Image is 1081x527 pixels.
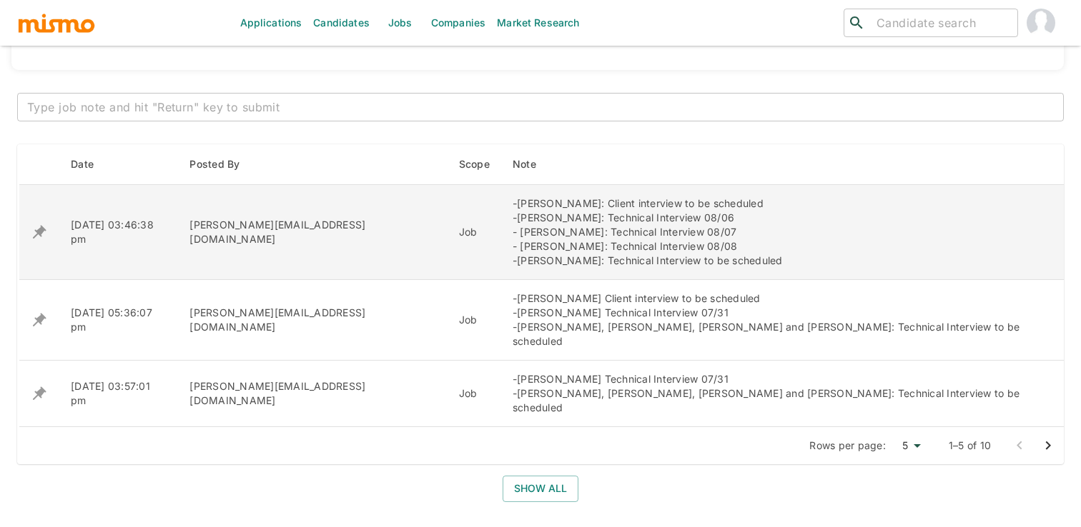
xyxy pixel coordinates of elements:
p: Rows per page: [809,438,886,453]
td: [PERSON_NAME][EMAIL_ADDRESS][DOMAIN_NAME] [178,361,447,427]
td: [DATE] 05:36:07 pm [59,280,178,361]
button: Go to next page [1034,431,1062,460]
div: -[PERSON_NAME] Client interview to be scheduled -[PERSON_NAME] Technical Interview 07/31 -[PERSON... [513,291,1030,348]
td: [DATE] 03:57:01 pm [59,361,178,427]
img: logo [17,12,96,34]
div: -[PERSON_NAME]: Client interview to be scheduled -[PERSON_NAME]: Technical Interview 08/06 - [PER... [513,196,1030,268]
div: -[PERSON_NAME] Technical Interview 07/31 -[PERSON_NAME], [PERSON_NAME], [PERSON_NAME] and [PERSON... [513,372,1030,415]
div: 5 [892,436,926,456]
td: [PERSON_NAME][EMAIL_ADDRESS][DOMAIN_NAME] [178,280,447,361]
td: Job [448,280,501,361]
td: Job [448,361,501,427]
th: Note [501,144,1041,185]
td: Job [448,185,501,280]
input: Candidate search [871,13,1012,33]
th: Scope [448,144,501,185]
table: enhanced table [17,144,1064,427]
td: [DATE] 03:46:38 pm [59,185,178,280]
p: 1–5 of 10 [949,438,991,453]
td: [PERSON_NAME][EMAIL_ADDRESS][DOMAIN_NAME] [178,185,447,280]
img: Gabriel Hernandez [1027,9,1055,37]
button: Show all [503,476,578,502]
th: Date [59,144,178,185]
th: Posted By [178,144,447,185]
